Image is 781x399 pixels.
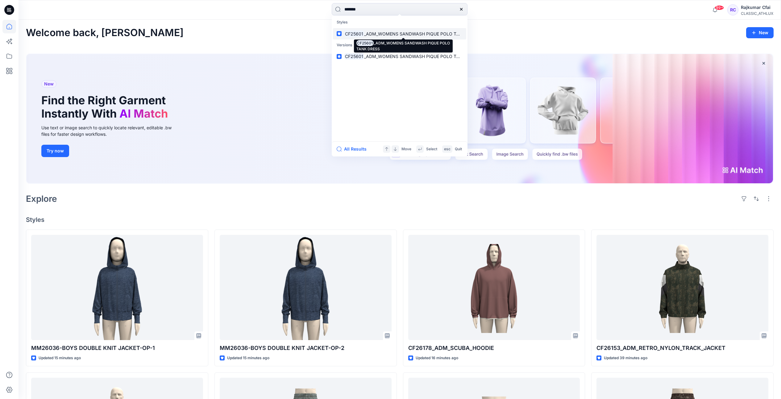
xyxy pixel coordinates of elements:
p: Select [426,146,437,152]
h1: Find the Right Garment Instantly With [41,94,171,120]
h2: Explore [26,194,57,204]
a: CF26153_ADM_RETRO_NYLON_TRACK_JACKET [596,235,768,340]
button: Try now [41,145,69,157]
p: Styles [333,17,466,28]
a: MM26036-BOYS DOUBLE KNIT JACKET-OP-1 [31,235,203,340]
p: Versions [333,39,466,51]
span: _ADM_WOMENS SANDWASH PIQUE POLO TANK DRESS [364,31,480,36]
p: Updated 15 minutes ago [227,355,269,361]
a: CF25601_ADM_WOMENS SANDWASH PIQUE POLO TANK DRESS [333,28,466,39]
mark: CF25601 [344,30,364,37]
p: Updated 15 minutes ago [39,355,81,361]
a: CF26178_ADM_SCUBA_HOODIE [408,235,580,340]
span: 99+ [715,5,724,10]
h4: Styles [26,216,774,223]
div: Use text or image search to quickly locate relevant, editable .bw files for faster design workflows. [41,124,180,137]
span: _ADM_WOMENS SANDWASH PIQUE POLO TANK DRESS [364,54,480,59]
span: AI Match [119,107,168,120]
div: CLASSIC_ATHLUX [741,11,773,16]
button: New [746,27,774,38]
mark: CF25601 [344,53,364,60]
h2: Welcome back, [PERSON_NAME] [26,27,184,39]
div: RC [727,4,738,15]
div: Rajkumar Cfai [741,4,773,11]
p: CF26153_ADM_RETRO_NYLON_TRACK_JACKET [596,344,768,352]
p: Updated 16 minutes ago [416,355,458,361]
p: esc [444,146,451,152]
p: MM26036-BOYS DOUBLE KNIT JACKET-OP-1 [31,344,203,352]
p: Move [401,146,411,152]
button: All Results [337,145,371,153]
p: MM26036-BOYS DOUBLE KNIT JACKET-OP-2 [220,344,392,352]
p: Updated 39 minutes ago [604,355,647,361]
p: Quit [455,146,462,152]
a: CF25601_ADM_WOMENS SANDWASH PIQUE POLO TANK DRESS [333,51,466,62]
span: New [44,80,54,88]
p: CF26178_ADM_SCUBA_HOODIE [408,344,580,352]
a: MM26036-BOYS DOUBLE KNIT JACKET-OP-2 [220,235,392,340]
